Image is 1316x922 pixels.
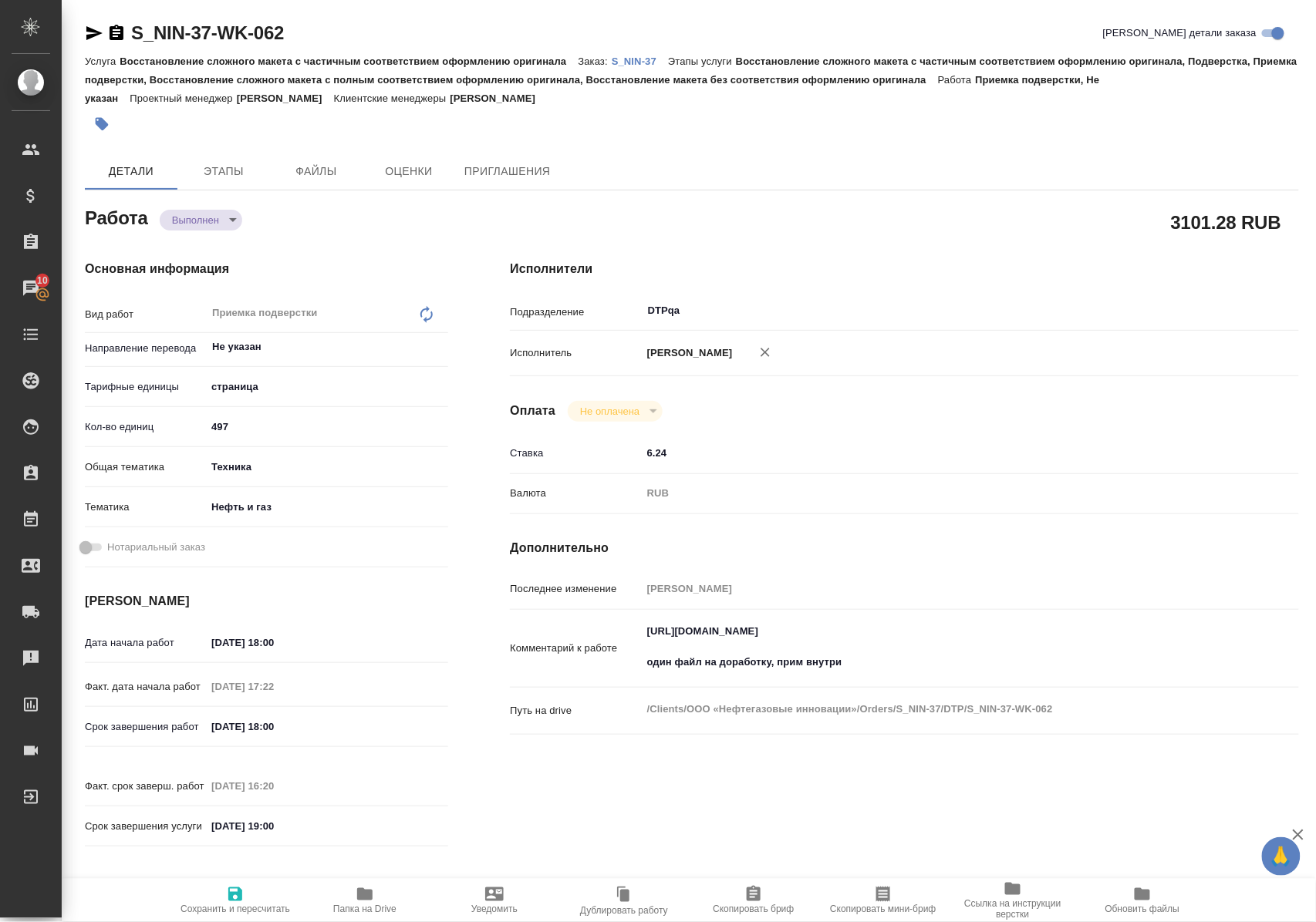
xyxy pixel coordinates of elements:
[237,93,334,104] p: [PERSON_NAME]
[642,480,1233,506] div: RUB
[4,269,58,308] a: 10
[85,56,120,67] p: Услуга
[94,162,168,181] span: Детали
[818,879,948,922] button: Скопировать мини-бриф
[28,273,57,288] span: 10
[510,402,555,420] h4: Оплата
[464,162,551,181] span: Приглашения
[85,459,206,475] p: Общая тематика
[187,162,261,181] span: Этапы
[120,56,578,67] p: Восстановление сложного макета с частичным соответствием оформлению оригинала
[206,454,448,480] div: Техника
[948,879,1078,922] button: Ссылка на инструкции верстки
[450,93,547,104] p: [PERSON_NAME]
[85,419,206,435] p: Кол-во единиц
[85,341,206,356] p: Направление перевода
[85,719,206,735] p: Срок завершения работ
[612,56,668,67] p: S_NIN-37
[206,374,448,400] div: страница
[181,903,290,914] span: Сохранить и пересчитать
[1268,840,1294,873] span: 🙏
[206,631,341,654] input: ✎ Введи что-нибудь
[85,819,206,834] p: Срок завершения услуги
[579,56,612,67] p: Заказ:
[1103,25,1257,41] span: [PERSON_NAME] детали заказа
[85,203,148,230] h2: Работа
[131,22,284,43] a: S_NIN-37-WK-062
[85,56,1297,86] p: Восстановление сложного макета с частичным соответствием оформлению оригинала, Подверстка, Приемк...
[85,260,448,278] h4: Основная информация
[85,592,448,611] h4: [PERSON_NAME]
[167,214,224,227] button: Выполнен
[334,93,450,104] p: Клиентские менеджеры
[938,74,976,86] p: Работа
[85,307,206,322] p: Вид работ
[580,905,668,916] span: Дублировать работу
[642,345,733,361] p: [PERSON_NAME]
[471,903,518,914] span: Уведомить
[372,162,446,181] span: Оценки
[130,93,236,104] p: Проектный менеджер
[1171,209,1281,235] h2: 3101.28 RUB
[206,715,341,738] input: ✎ Введи что-нибудь
[642,442,1233,464] input: ✎ Введи что-нибудь
[612,54,668,67] a: S_NIN-37
[1105,903,1180,914] span: Обновить файлы
[279,162,353,181] span: Файлы
[1262,837,1301,876] button: 🙏
[170,879,300,922] button: Сохранить и пересчитать
[510,486,641,501] p: Валюта
[85,635,206,651] p: Дата начала работ
[206,416,448,438] input: ✎ Введи что-нибудь
[160,210,242,230] div: Выполнен
[1225,309,1228,312] button: Open
[830,903,936,914] span: Скопировать мини-бриф
[957,898,1068,920] span: Ссылка на инструкции верстки
[85,24,103,42] button: Скопировать ссылку для ЯМессенджера
[300,879,430,922] button: Папка на Drive
[713,903,794,914] span: Скопировать бриф
[85,500,206,515] p: Тематика
[206,815,341,837] input: ✎ Введи что-нибудь
[206,494,448,520] div: Нефть и газ
[206,775,341,797] input: Пустое поле
[642,696,1233,722] textarea: /Clients/ООО «Нефтегазовые инновации»/Orders/S_NIN-37/DTP/S_NIN-37-WK-062
[510,305,641,320] p: Подразделение
[85,779,206,794] p: Факт. срок заверш. работ
[1078,879,1207,922] button: Обновить файлы
[510,345,641,361] p: Исполнитель
[568,401,663,422] div: Выполнен
[85,107,119,141] button: Добавить тэг
[440,345,443,348] button: Open
[510,446,641,461] p: Ставка
[206,675,341,698] input: Пустое поле
[510,539,1299,557] h4: Дополнительно
[559,879,689,922] button: Дублировать работу
[107,24,126,42] button: Скопировать ссылку
[510,581,641,597] p: Последнее изменение
[107,540,205,555] span: Нотариальный заказ
[510,641,641,656] p: Комментарий к работе
[642,577,1233,600] input: Пустое поле
[510,703,641,718] p: Путь на drive
[85,379,206,395] p: Тарифные единицы
[333,903,396,914] span: Папка на Drive
[689,879,818,922] button: Скопировать бриф
[430,879,559,922] button: Уведомить
[510,260,1299,278] h4: Исполнители
[575,405,644,418] button: Не оплачена
[642,618,1233,675] textarea: [URL][DOMAIN_NAME] один файл на доработку, прим внутри
[85,679,206,695] p: Факт. дата начала работ
[668,56,736,67] p: Этапы услуги
[748,335,782,369] button: Удалить исполнителя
